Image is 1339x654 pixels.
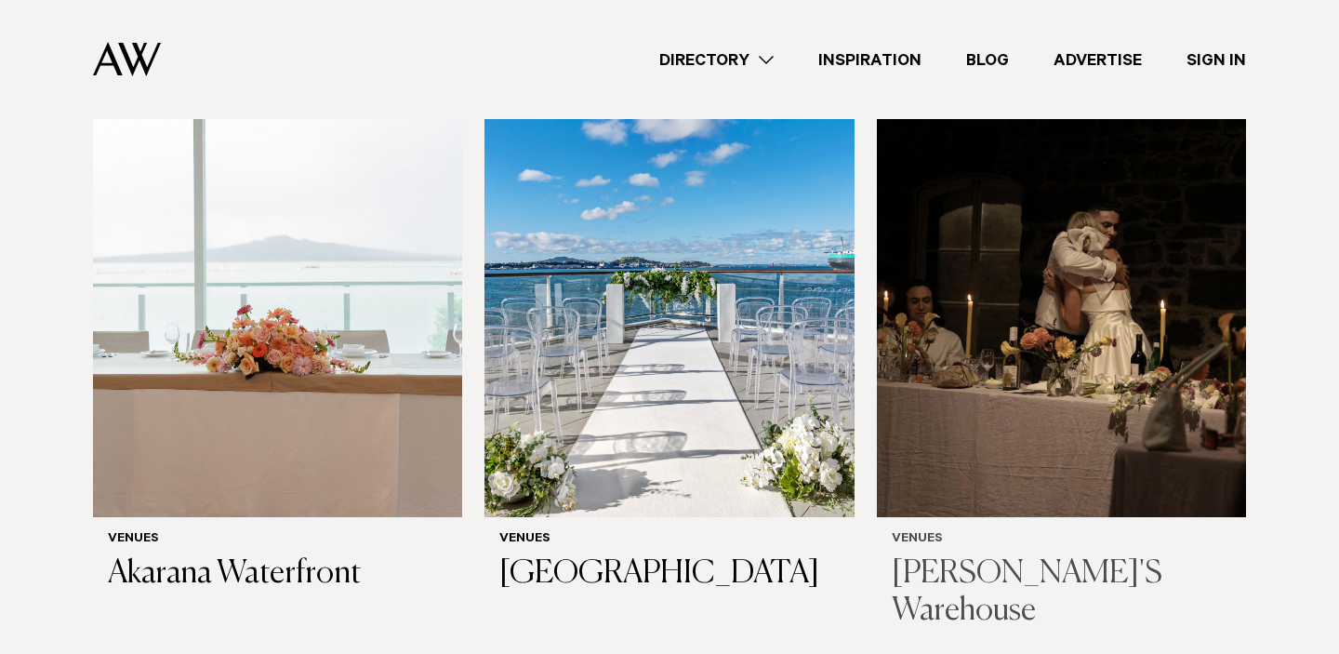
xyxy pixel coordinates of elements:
a: Bridal table with ocean views at Mission Bay Venues Akarana Waterfront [93,21,462,608]
a: Outdoor rooftop ceremony Auckland venue Venues [GEOGRAPHIC_DATA] [484,21,854,608]
a: Auckland Weddings Venues | BRAD'S Warehouse Venues [PERSON_NAME]'S Warehouse [877,21,1246,646]
a: Directory [637,47,796,73]
h3: [PERSON_NAME]'S Warehouse [892,555,1231,632]
a: Inspiration [796,47,944,73]
h6: Venues [892,532,1231,548]
a: Advertise [1031,47,1164,73]
h6: Venues [499,532,839,548]
img: Auckland Weddings Venues | BRAD'S Warehouse [877,21,1246,517]
a: Sign In [1164,47,1268,73]
h3: Akarana Waterfront [108,555,447,594]
img: Outdoor rooftop ceremony Auckland venue [484,21,854,517]
img: Auckland Weddings Logo [93,42,161,76]
h3: [GEOGRAPHIC_DATA] [499,555,839,594]
img: Bridal table with ocean views at Mission Bay [93,21,462,517]
a: Blog [944,47,1031,73]
h6: Venues [108,532,447,548]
